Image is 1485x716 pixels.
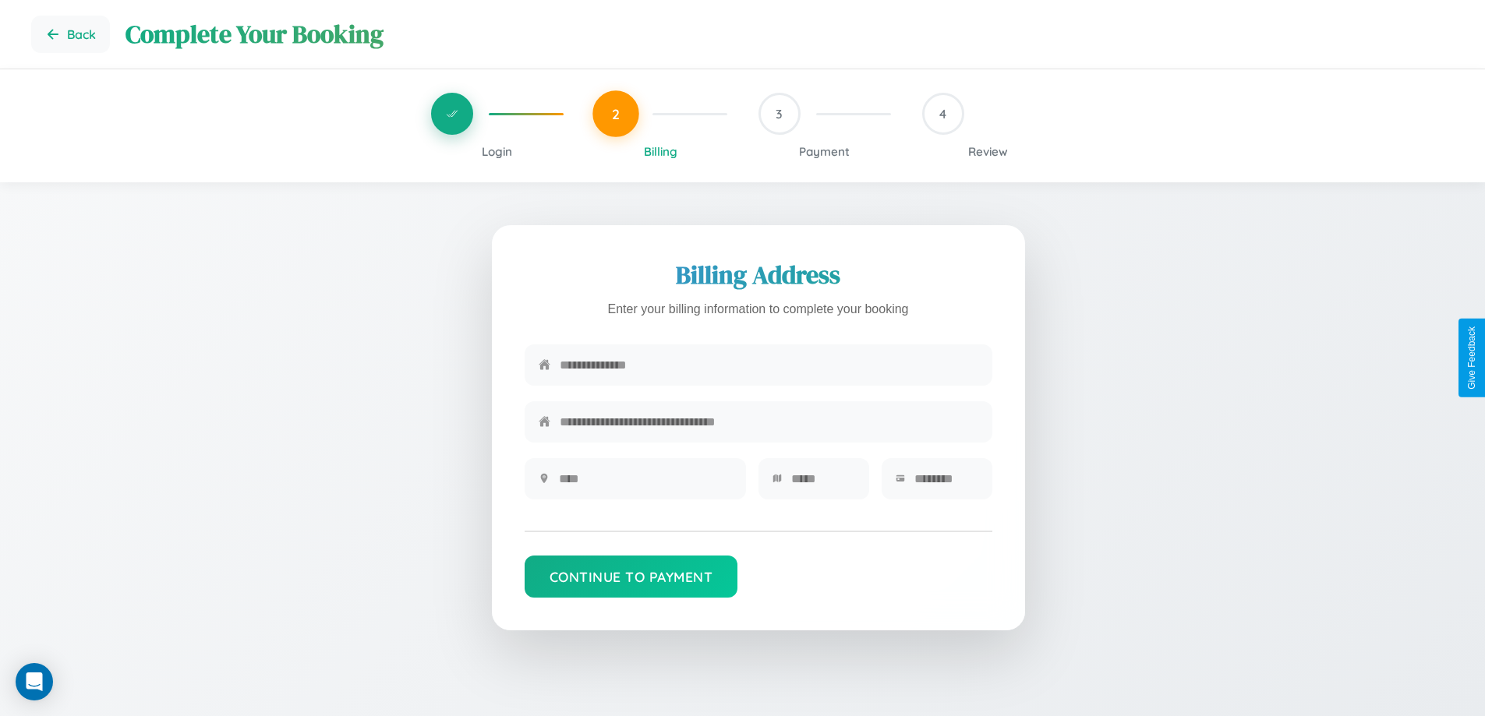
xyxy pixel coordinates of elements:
span: Login [482,144,512,159]
span: Review [968,144,1008,159]
h1: Complete Your Booking [126,17,1454,51]
span: 3 [776,106,783,122]
button: Go back [31,16,110,53]
h2: Billing Address [525,258,992,292]
span: 4 [939,106,946,122]
p: Enter your billing information to complete your booking [525,298,992,321]
div: Give Feedback [1466,326,1477,390]
span: Payment [799,144,850,159]
button: Continue to Payment [525,556,738,598]
span: 2 [612,105,620,122]
span: Billing [644,144,677,159]
div: Open Intercom Messenger [16,663,53,700]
